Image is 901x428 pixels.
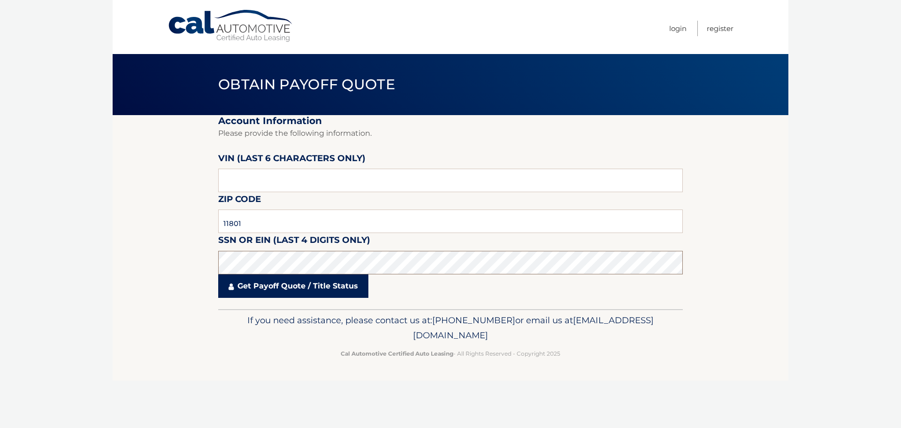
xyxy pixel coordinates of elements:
[218,192,261,210] label: Zip Code
[341,350,453,357] strong: Cal Automotive Certified Auto Leasing
[218,274,368,298] a: Get Payoff Quote / Title Status
[218,127,683,140] p: Please provide the following information.
[218,151,366,169] label: VIN (last 6 characters only)
[218,115,683,127] h2: Account Information
[218,76,395,93] span: Obtain Payoff Quote
[224,349,677,358] p: - All Rights Reserved - Copyright 2025
[432,315,515,326] span: [PHONE_NUMBER]
[707,21,733,36] a: Register
[218,233,370,250] label: SSN or EIN (last 4 digits only)
[224,313,677,343] p: If you need assistance, please contact us at: or email us at
[168,9,294,43] a: Cal Automotive
[669,21,687,36] a: Login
